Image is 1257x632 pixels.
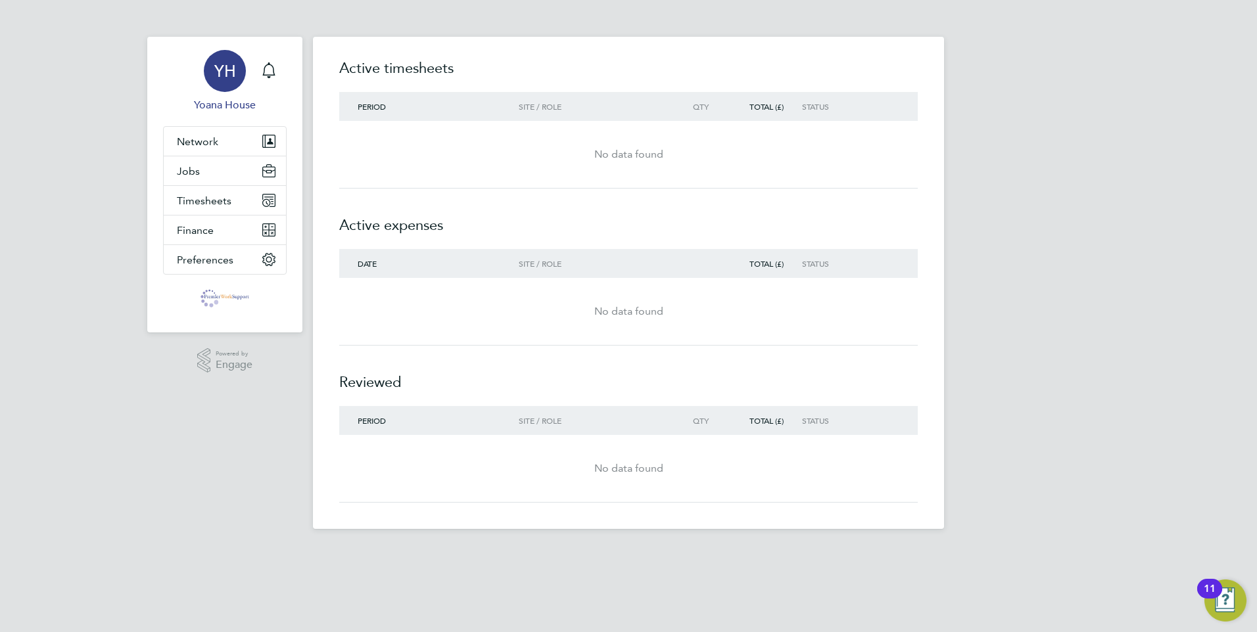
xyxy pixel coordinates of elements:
[164,186,286,215] button: Timesheets
[216,348,252,359] span: Powered by
[177,224,214,237] span: Finance
[358,101,386,112] span: Period
[339,147,918,162] div: No data found
[147,37,302,332] nav: Main navigation
[164,127,286,156] button: Network
[519,416,669,425] div: Site / Role
[669,102,727,111] div: Qty
[197,348,253,373] a: Powered byEngage
[164,215,286,244] button: Finance
[519,102,669,111] div: Site / Role
[339,189,918,249] h2: Active expenses
[339,461,918,476] div: No data found
[177,165,200,177] span: Jobs
[802,259,883,268] div: Status
[164,156,286,185] button: Jobs
[669,416,727,425] div: Qty
[214,62,236,79] span: YH
[727,102,802,111] div: Total (£)
[177,135,218,148] span: Network
[163,50,287,113] a: YHYoana House
[802,102,883,111] div: Status
[1204,579,1246,621] button: Open Resource Center, 11 new notifications
[216,359,252,371] span: Engage
[339,304,918,319] div: No data found
[339,259,519,268] div: Date
[339,346,918,406] h2: Reviewed
[358,415,386,426] span: Period
[177,194,231,207] span: Timesheets
[163,97,287,113] span: Yoana House
[1204,589,1216,606] div: 11
[802,416,883,425] div: Status
[163,288,287,309] a: Go to home page
[177,254,233,266] span: Preferences
[727,416,802,425] div: Total (£)
[727,259,802,268] div: Total (£)
[199,288,250,309] img: premierworksupport-logo-retina.png
[164,245,286,274] button: Preferences
[519,259,669,268] div: Site / Role
[339,58,918,92] h2: Active timesheets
